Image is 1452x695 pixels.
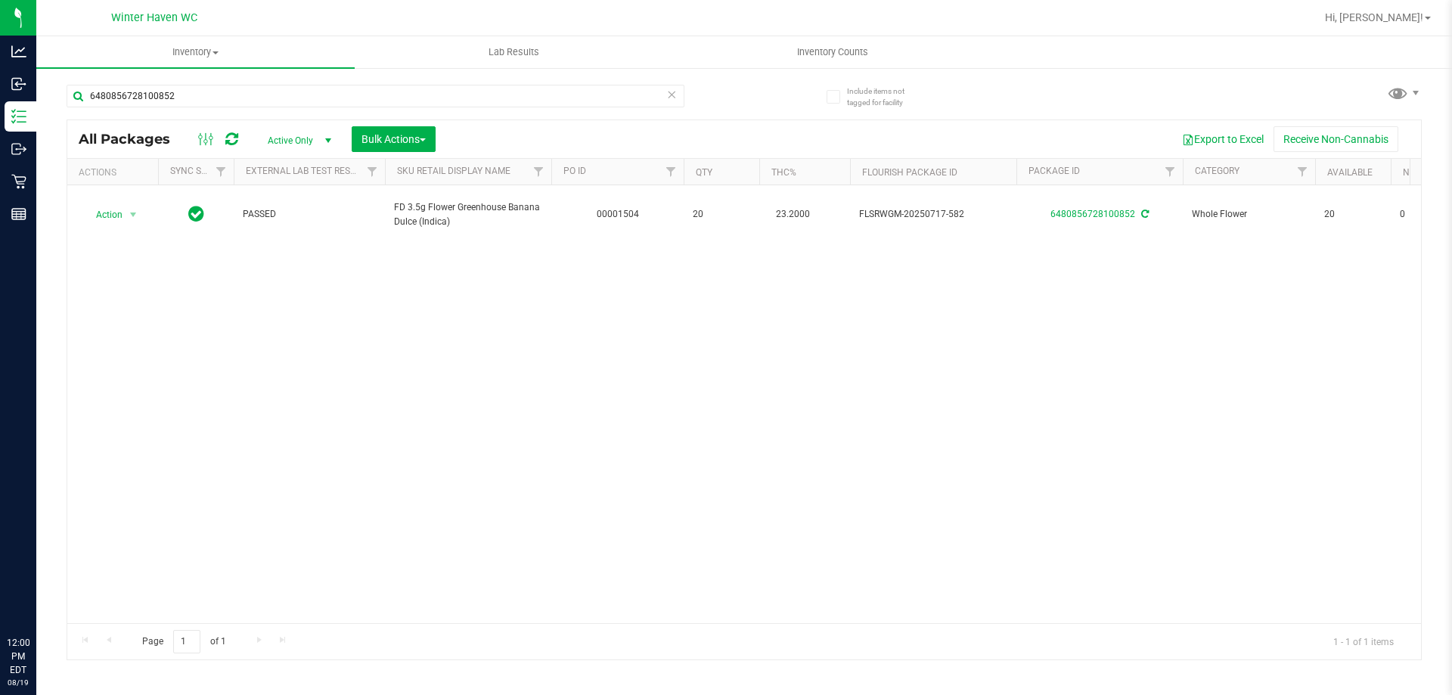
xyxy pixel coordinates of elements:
span: Bulk Actions [361,133,426,145]
span: Include items not tagged for facility [847,85,923,108]
button: Export to Excel [1172,126,1274,152]
span: All Packages [79,131,185,147]
span: FD 3.5g Flower Greenhouse Banana Dulce (Indica) [394,200,542,229]
a: PO ID [563,166,586,176]
a: Qty [696,167,712,178]
a: Inventory Counts [673,36,991,68]
button: Bulk Actions [352,126,436,152]
a: Lab Results [355,36,673,68]
span: FLSRWGM-20250717-582 [859,207,1007,222]
span: Lab Results [468,45,560,59]
span: PASSED [243,207,376,222]
inline-svg: Reports [11,206,26,222]
inline-svg: Analytics [11,44,26,59]
span: Inventory Counts [777,45,889,59]
span: Clear [666,85,677,104]
a: Filter [1158,159,1183,185]
span: Winter Haven WC [111,11,197,24]
span: 1 - 1 of 1 items [1321,630,1406,653]
a: Filter [1290,159,1315,185]
span: Whole Flower [1192,207,1306,222]
span: Page of 1 [129,630,238,653]
a: Filter [659,159,684,185]
a: Sku Retail Display Name [397,166,510,176]
span: 23.2000 [768,203,818,225]
a: Filter [209,159,234,185]
a: Category [1195,166,1239,176]
span: 20 [693,207,750,222]
span: Sync from Compliance System [1139,209,1149,219]
a: Inventory [36,36,355,68]
span: Inventory [36,45,355,59]
button: Receive Non-Cannabis [1274,126,1398,152]
a: 6480856728100852 [1050,209,1135,219]
a: Flourish Package ID [862,167,957,178]
a: Available [1327,167,1373,178]
span: Action [82,204,123,225]
input: 1 [173,630,200,653]
input: Search Package ID, Item Name, SKU, Lot or Part Number... [67,85,684,107]
iframe: Resource center [15,574,60,619]
p: 08/19 [7,677,29,688]
div: Actions [79,167,152,178]
a: THC% [771,167,796,178]
a: Package ID [1028,166,1080,176]
inline-svg: Inbound [11,76,26,92]
iframe: Resource center unread badge [45,572,63,590]
p: 12:00 PM EDT [7,636,29,677]
span: Hi, [PERSON_NAME]! [1325,11,1423,23]
inline-svg: Outbound [11,141,26,157]
inline-svg: Inventory [11,109,26,124]
a: Filter [360,159,385,185]
span: select [124,204,143,225]
a: External Lab Test Result [246,166,365,176]
a: Filter [526,159,551,185]
inline-svg: Retail [11,174,26,189]
a: Sync Status [170,166,228,176]
span: In Sync [188,203,204,225]
span: 20 [1324,207,1382,222]
a: 00001504 [597,209,639,219]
